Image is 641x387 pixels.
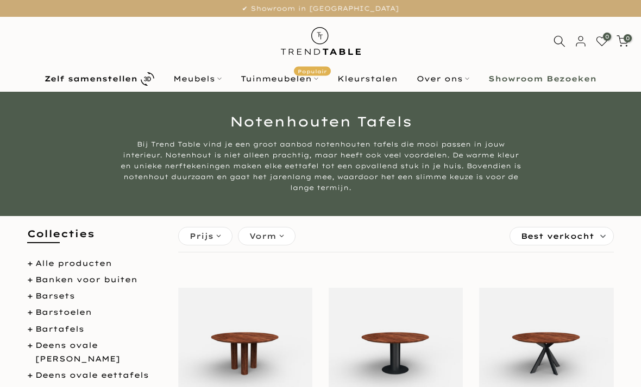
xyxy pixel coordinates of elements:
a: 0 [617,35,629,47]
a: 0 [596,35,608,47]
a: Deens ovale eettafels [35,370,149,380]
a: Alle producten [35,258,112,268]
p: ✔ Showroom in [GEOGRAPHIC_DATA] [14,3,627,15]
span: Populair [294,67,331,76]
a: Zelf samenstellen [35,69,164,88]
span: Prijs [190,230,213,242]
a: Showroom Bezoeken [479,72,606,85]
img: trend-table [273,17,368,65]
a: Meubels [164,72,231,85]
b: Showroom Bezoeken [488,75,596,83]
span: 0 [603,33,611,41]
a: Barstoelen [35,307,92,317]
b: Zelf samenstellen [45,75,137,83]
span: Best verkocht [521,227,594,245]
a: TuinmeubelenPopulair [231,72,328,85]
span: 0 [624,34,632,42]
a: Bartafels [35,324,84,334]
a: Banken voor buiten [35,275,137,284]
div: Bij Trend Table vind je een groot aanbod notenhouten tafels die mooi passen in jouw interieur. No... [117,139,524,193]
h5: Collecties [27,227,162,251]
a: Over ons [407,72,479,85]
a: Barsets [35,291,75,301]
label: Sorteren:Best verkocht [510,227,613,245]
a: Deens ovale [PERSON_NAME] [35,340,120,364]
h1: Notenhouten Tafels [8,115,633,128]
span: Vorm [249,230,276,242]
iframe: toggle-frame [1,332,55,386]
a: Kleurstalen [328,72,407,85]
